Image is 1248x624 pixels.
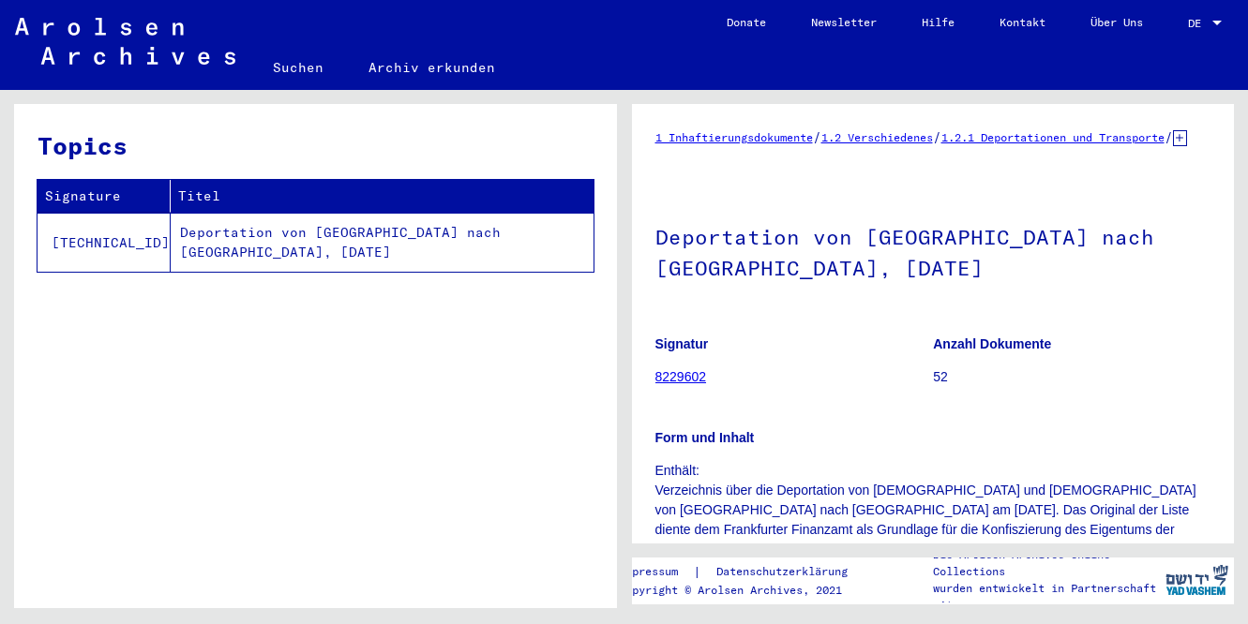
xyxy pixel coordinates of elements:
[655,336,709,351] b: Signatur
[619,582,870,599] p: Copyright © Arolsen Archives, 2021
[1162,557,1232,603] img: yv_logo.png
[813,128,821,145] span: /
[171,213,594,272] td: Deportation von [GEOGRAPHIC_DATA] nach [GEOGRAPHIC_DATA], [DATE]
[933,367,1210,387] p: 52
[655,194,1211,307] h1: Deportation von [GEOGRAPHIC_DATA] nach [GEOGRAPHIC_DATA], [DATE]
[821,130,933,144] a: 1.2 Verschiedenes
[619,562,693,582] a: Impressum
[1188,17,1209,30] span: DE
[346,45,518,90] a: Archiv erkunden
[250,45,346,90] a: Suchen
[38,180,171,213] th: Signature
[655,369,707,384] a: 8229602
[655,430,755,445] b: Form und Inhalt
[619,562,870,582] div: |
[933,128,941,145] span: /
[38,213,171,272] td: [TECHNICAL_ID]
[941,130,1165,144] a: 1.2.1 Deportationen und Transporte
[933,336,1051,351] b: Anzahl Dokumente
[701,562,870,582] a: Datenschutzerklärung
[933,580,1159,614] p: wurden entwickelt in Partnerschaft mit
[38,127,593,164] h3: Topics
[655,130,813,144] a: 1 Inhaftierungsdokumente
[15,18,235,65] img: Arolsen_neg.svg
[1165,128,1173,145] span: /
[933,546,1159,580] p: Die Arolsen Archives Online-Collections
[171,180,594,213] th: Titel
